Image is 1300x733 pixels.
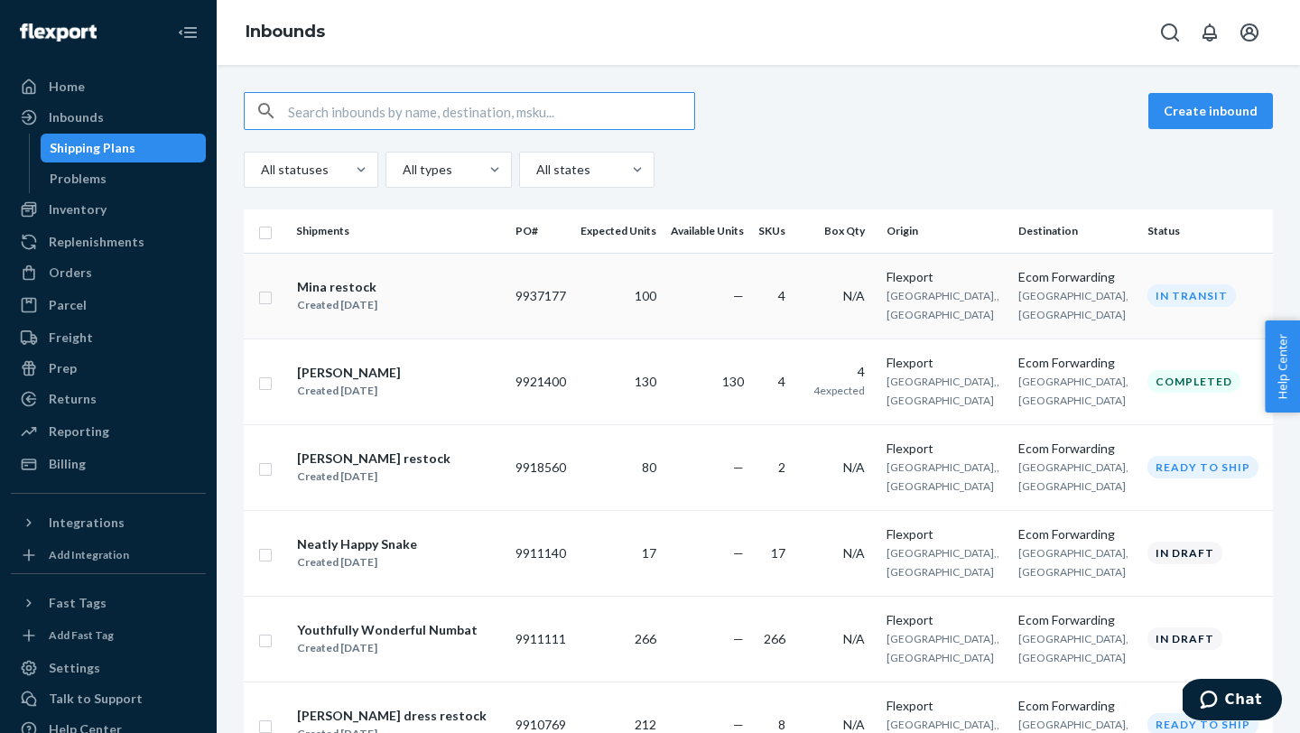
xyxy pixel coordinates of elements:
[11,589,206,617] button: Fast Tags
[11,385,206,413] a: Returns
[642,545,656,561] span: 17
[1192,14,1228,51] button: Open notifications
[807,363,865,381] div: 4
[1018,440,1133,458] div: Ecom Forwarding
[49,264,92,282] div: Orders
[1018,525,1133,543] div: Ecom Forwarding
[41,164,207,193] a: Problems
[297,278,377,296] div: Mina restock
[635,288,656,303] span: 100
[778,288,785,303] span: 4
[297,535,417,553] div: Neatly Happy Snake
[879,209,1011,253] th: Origin
[887,460,999,493] span: [GEOGRAPHIC_DATA],, [GEOGRAPHIC_DATA]
[49,108,104,126] div: Inbounds
[733,717,744,732] span: —
[1183,679,1282,724] iframe: Opens a widget where you can chat to one of our agents
[843,631,865,646] span: N/A
[508,339,573,424] td: 9921400
[11,227,206,256] a: Replenishments
[1147,456,1258,478] div: Ready to ship
[1018,268,1133,286] div: Ecom Forwarding
[887,375,999,407] span: [GEOGRAPHIC_DATA],, [GEOGRAPHIC_DATA]
[642,459,656,475] span: 80
[11,354,206,383] a: Prep
[11,417,206,446] a: Reporting
[508,596,573,682] td: 9911111
[49,455,86,473] div: Billing
[508,209,573,253] th: PO#
[49,200,107,218] div: Inventory
[49,547,129,562] div: Add Integration
[722,374,744,389] span: 130
[1018,546,1128,579] span: [GEOGRAPHIC_DATA], [GEOGRAPHIC_DATA]
[297,707,487,725] div: [PERSON_NAME] dress restock
[49,690,143,708] div: Talk to Support
[49,78,85,96] div: Home
[297,639,478,657] div: Created [DATE]
[813,384,865,397] span: 4 expected
[11,258,206,287] a: Orders
[733,545,744,561] span: —
[49,627,114,643] div: Add Fast Tag
[508,510,573,596] td: 9911140
[733,459,744,475] span: —
[11,323,206,352] a: Freight
[1018,697,1133,715] div: Ecom Forwarding
[751,209,800,253] th: SKUs
[297,382,401,400] div: Created [DATE]
[771,545,785,561] span: 17
[887,289,999,321] span: [GEOGRAPHIC_DATA],, [GEOGRAPHIC_DATA]
[1152,14,1188,51] button: Open Search Box
[1265,320,1300,413] span: Help Center
[401,161,403,179] input: All types
[635,374,656,389] span: 130
[297,468,450,486] div: Created [DATE]
[733,288,744,303] span: —
[11,625,206,646] a: Add Fast Tag
[1140,209,1273,253] th: Status
[11,654,206,682] a: Settings
[887,611,1004,629] div: Flexport
[20,23,97,42] img: Flexport logo
[1147,627,1222,650] div: In draft
[11,72,206,101] a: Home
[1147,370,1240,393] div: Completed
[635,631,656,646] span: 266
[1018,632,1128,664] span: [GEOGRAPHIC_DATA], [GEOGRAPHIC_DATA]
[49,514,125,532] div: Integrations
[49,594,107,612] div: Fast Tags
[49,233,144,251] div: Replenishments
[1018,354,1133,372] div: Ecom Forwarding
[1148,93,1273,129] button: Create inbound
[50,139,135,157] div: Shipping Plans
[11,508,206,537] button: Integrations
[664,209,751,253] th: Available Units
[297,553,417,571] div: Created [DATE]
[1018,611,1133,629] div: Ecom Forwarding
[50,170,107,188] div: Problems
[49,329,93,347] div: Freight
[508,253,573,339] td: 9937177
[778,374,785,389] span: 4
[887,697,1004,715] div: Flexport
[1018,289,1128,321] span: [GEOGRAPHIC_DATA], [GEOGRAPHIC_DATA]
[1231,14,1267,51] button: Open account menu
[534,161,536,179] input: All states
[11,544,206,566] a: Add Integration
[288,93,694,129] input: Search inbounds by name, destination, msku...
[41,134,207,162] a: Shipping Plans
[11,450,206,478] a: Billing
[843,459,865,475] span: N/A
[778,459,785,475] span: 2
[887,268,1004,286] div: Flexport
[843,545,865,561] span: N/A
[1147,542,1222,564] div: In draft
[508,424,573,510] td: 9918560
[49,659,100,677] div: Settings
[733,631,744,646] span: —
[231,6,339,59] ol: breadcrumbs
[246,22,325,42] a: Inbounds
[297,364,401,382] div: [PERSON_NAME]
